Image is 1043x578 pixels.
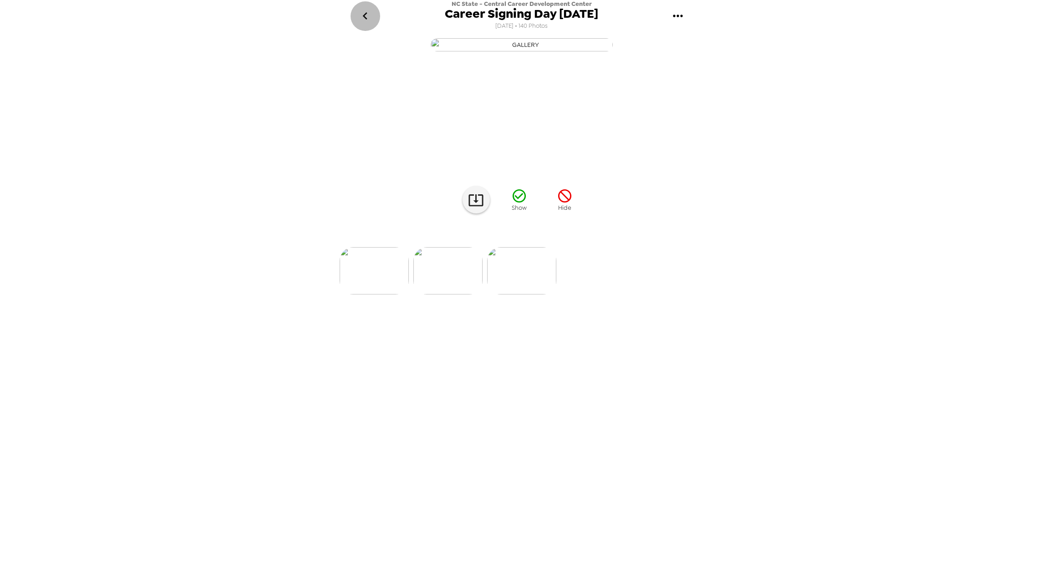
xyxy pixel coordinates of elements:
[487,247,556,294] img: gallery
[351,1,380,31] button: go back
[431,38,613,51] img: gallery
[512,204,527,212] span: Show
[497,183,542,217] button: Show
[495,20,548,32] span: [DATE] • 140 Photos
[340,247,409,294] img: gallery
[558,204,571,212] span: Hide
[445,8,598,20] span: Career Signing Day [DATE]
[542,183,588,217] button: Hide
[413,247,483,294] img: gallery
[663,1,693,31] button: gallery menu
